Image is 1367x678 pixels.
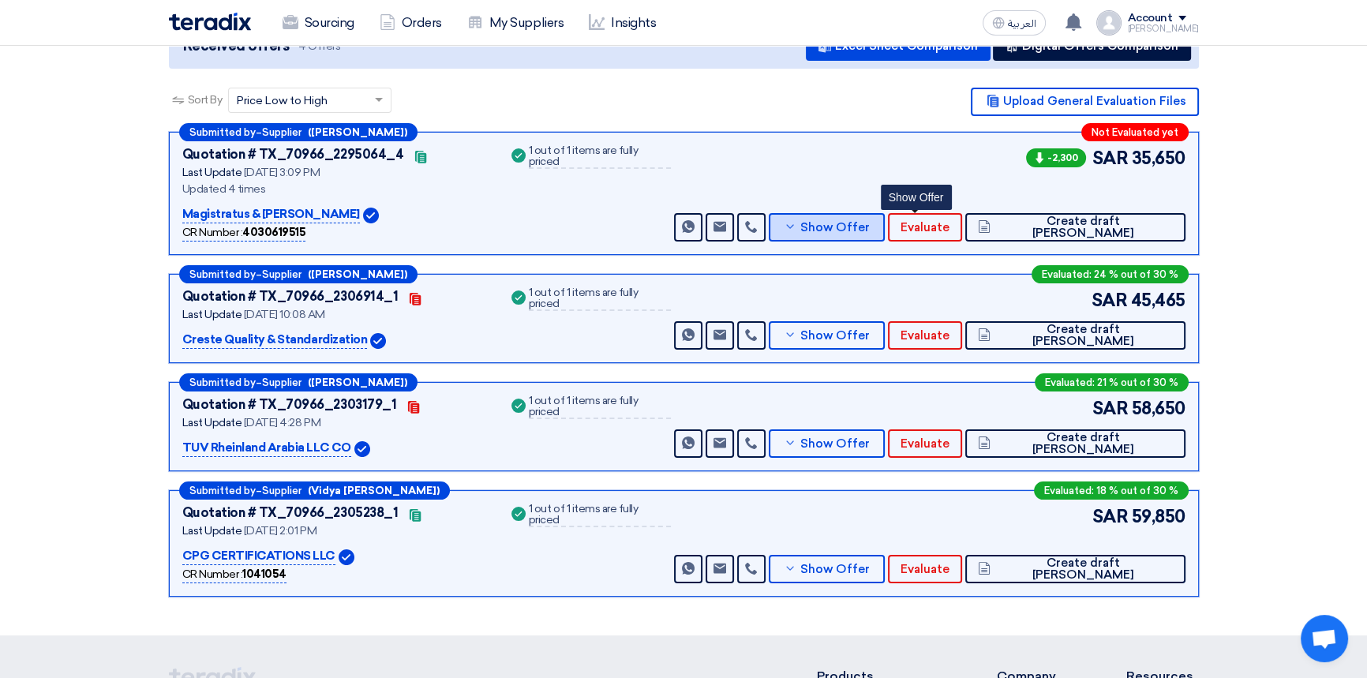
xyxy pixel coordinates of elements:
span: Create draft [PERSON_NAME] [994,324,1172,347]
span: Create draft [PERSON_NAME] [994,557,1172,581]
div: Open chat [1301,615,1348,662]
a: Orders [367,6,455,40]
div: CR Number : [182,224,306,242]
span: 45,465 [1130,287,1185,313]
p: TUV Rheinland Arabia LLC CO [182,439,351,458]
span: SAR [1092,287,1128,313]
span: Last Update [182,524,242,538]
img: profile_test.png [1096,10,1122,36]
div: 1 out of 1 items are fully priced [529,504,671,527]
a: Insights [576,6,669,40]
button: Evaluate [888,555,962,583]
span: 4 Offers [298,39,340,54]
b: 1041054 [242,567,287,581]
span: 59,850 [1131,504,1185,530]
span: Create draft [PERSON_NAME] [994,215,1172,239]
div: 1 out of 1 items are fully priced [529,287,671,311]
img: Verified Account [354,441,370,457]
div: 1 out of 1 items are fully priced [529,145,671,169]
div: Evaluated: 18 % out of 30 % [1034,481,1189,500]
span: [DATE] 3:09 PM [244,166,320,179]
div: Show Offer [881,185,952,210]
div: Quotation # TX_70966_2295064_4 [182,145,404,164]
span: العربية [1008,18,1036,29]
b: ([PERSON_NAME]) [308,377,407,388]
span: Last Update [182,166,242,179]
span: Supplier [262,485,301,496]
span: Submitted by [189,127,256,137]
span: Price Low to High [237,92,328,109]
span: SAR [1092,395,1129,421]
span: Create draft [PERSON_NAME] [994,432,1172,455]
span: Supplier [262,377,301,388]
span: SAR [1092,145,1129,171]
button: Show Offer [769,213,886,242]
span: Supplier [262,269,301,279]
p: Creste Quality & Standardization [182,331,368,350]
span: Submitted by [189,377,256,388]
b: 4030619515 [242,226,305,239]
button: Create draft [PERSON_NAME] [965,321,1185,350]
a: Sourcing [270,6,367,40]
span: Evaluate [901,222,949,234]
button: Show Offer [769,321,886,350]
span: Received offers [183,36,290,57]
span: -2,300 [1026,148,1086,167]
img: Verified Account [339,549,354,565]
button: Evaluate [888,213,962,242]
img: Verified Account [363,208,379,223]
div: Quotation # TX_70966_2306914_1 [182,287,399,306]
span: Evaluate [901,330,949,342]
span: [DATE] 10:08 AM [244,308,325,321]
button: Show Offer [769,429,886,458]
span: Show Offer [800,330,870,342]
a: My Suppliers [455,6,576,40]
span: Submitted by [189,269,256,279]
div: – [179,123,418,141]
span: SAR [1092,504,1129,530]
div: Account [1128,12,1173,25]
img: Verified Account [370,333,386,349]
button: Create draft [PERSON_NAME] [965,213,1185,242]
div: Evaluated: 21 % out of 30 % [1035,373,1189,391]
div: [PERSON_NAME] [1128,24,1199,33]
button: Digital Offers Comparison [993,32,1191,61]
button: Show Offer [769,555,886,583]
span: Last Update [182,308,242,321]
button: Evaluate [888,321,962,350]
span: Not Evaluated yet [1092,127,1178,137]
button: Excel Sheet Comparison [806,32,991,61]
div: Evaluated: 24 % out of 30 % [1032,265,1189,283]
div: – [179,373,418,391]
span: 35,650 [1131,145,1185,171]
span: Supplier [262,127,301,137]
div: Quotation # TX_70966_2305238_1 [182,504,399,523]
div: CR Number : [182,566,287,583]
button: Evaluate [888,429,962,458]
div: – [179,481,450,500]
span: Submitted by [189,485,256,496]
div: Quotation # TX_70966_2303179_1 [182,395,397,414]
span: 58,650 [1131,395,1185,421]
span: [DATE] 2:01 PM [244,524,316,538]
p: CPG CERTIFICATIONS LLC [182,547,335,566]
img: Teradix logo [169,13,251,31]
div: – [179,265,418,283]
span: Show Offer [800,564,870,575]
b: (Vidya [PERSON_NAME]) [308,485,440,496]
button: العربية [983,10,1046,36]
div: Updated 4 times [182,181,489,197]
span: Show Offer [800,438,870,450]
span: Show Offer [800,222,870,234]
button: Create draft [PERSON_NAME] [965,429,1185,458]
span: Sort By [188,92,223,108]
b: ([PERSON_NAME]) [308,269,407,279]
div: 1 out of 1 items are fully priced [529,395,671,419]
span: Evaluate [901,564,949,575]
p: Magistratus & [PERSON_NAME] [182,205,360,224]
span: Evaluate [901,438,949,450]
span: [DATE] 4:28 PM [244,416,320,429]
button: Upload General Evaluation Files [971,88,1199,116]
button: Create draft [PERSON_NAME] [965,555,1185,583]
span: Last Update [182,416,242,429]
